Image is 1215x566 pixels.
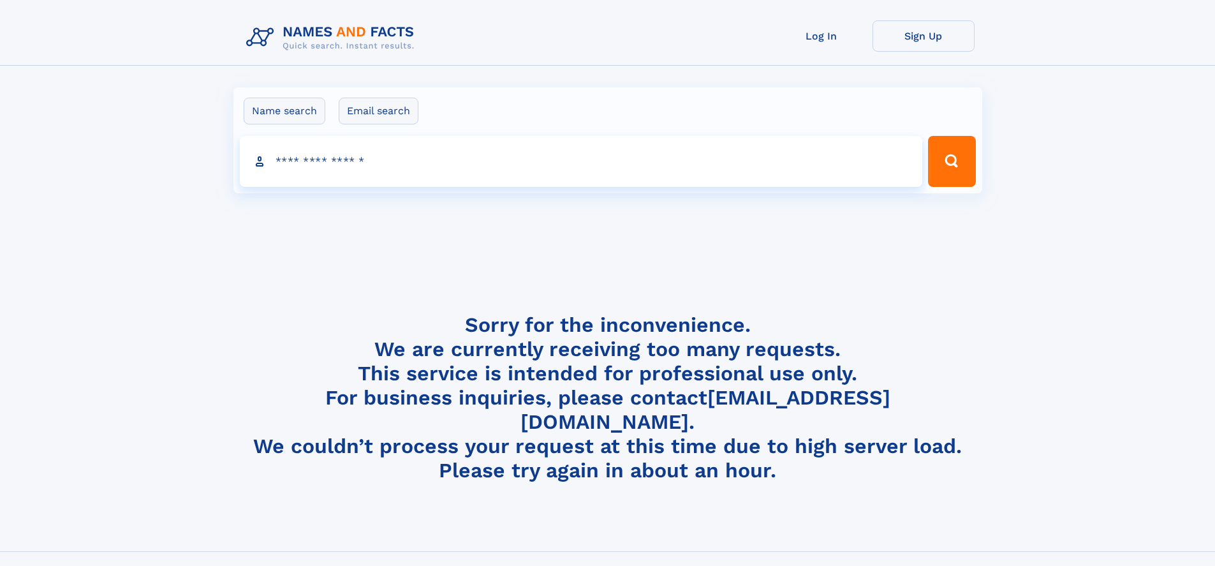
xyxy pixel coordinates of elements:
[928,136,975,187] button: Search Button
[244,98,325,124] label: Name search
[240,136,923,187] input: search input
[339,98,418,124] label: Email search
[520,385,890,434] a: [EMAIL_ADDRESS][DOMAIN_NAME]
[241,20,425,55] img: Logo Names and Facts
[241,313,975,483] h4: Sorry for the inconvenience. We are currently receiving too many requests. This service is intend...
[770,20,873,52] a: Log In
[873,20,975,52] a: Sign Up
